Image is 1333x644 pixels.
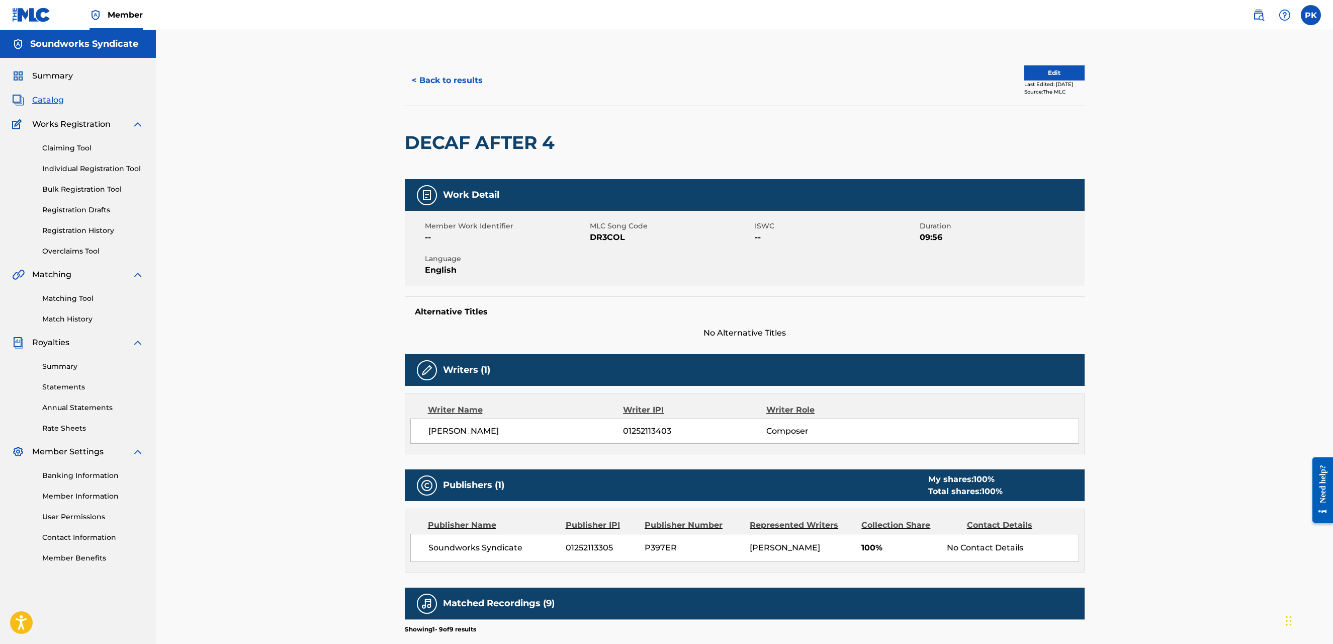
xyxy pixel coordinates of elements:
h5: Alternative Titles [415,307,1075,317]
span: MLC Song Code [590,221,752,231]
span: -- [755,231,917,244]
div: Collection Share [861,519,959,531]
a: Individual Registration Tool [42,164,144,174]
div: User Menu [1301,5,1321,25]
span: Summary [32,70,73,82]
div: Source: The MLC [1024,88,1085,96]
img: expand [132,337,144,349]
a: Statements [42,382,144,392]
img: Member Settings [12,446,24,458]
span: 01252113403 [623,425,766,437]
img: Work Detail [421,189,433,201]
a: Rate Sheets [42,423,144,434]
div: Represented Writers [750,519,854,531]
img: Royalties [12,337,24,349]
img: Matching [12,269,25,281]
span: 01252113305 [566,542,637,554]
iframe: Chat Widget [1283,596,1333,644]
div: Publisher Number [645,519,742,531]
span: Language [425,254,587,264]
a: User Permissions [42,512,144,522]
span: Soundworks Syndicate [428,542,559,554]
p: Showing 1 - 9 of 9 results [405,625,476,634]
a: Banking Information [42,470,144,481]
a: Overclaims Tool [42,246,144,257]
a: Annual Statements [42,403,144,413]
span: Matching [32,269,71,281]
span: Duration [920,221,1082,231]
button: < Back to results [405,68,490,93]
img: Publishers [421,479,433,492]
img: Top Rightsholder [90,9,102,21]
div: Last Edited: [DATE] [1024,80,1085,88]
div: Help [1275,5,1295,25]
span: Catalog [32,94,64,106]
iframe: Resource Center [1305,449,1333,532]
span: 100 % [982,487,1003,496]
span: Royalties [32,337,69,349]
span: DR3COL [590,231,752,244]
h5: Work Detail [443,189,499,201]
div: My shares: [928,473,1003,486]
span: Composer [766,425,897,437]
div: Total shares: [928,486,1003,498]
a: SummarySummary [12,70,73,82]
a: CatalogCatalog [12,94,64,106]
span: 100% [861,542,939,554]
img: expand [132,118,144,130]
div: Writer Name [428,404,624,416]
span: P397ER [645,542,742,554]
a: Match History [42,314,144,325]
img: Writers [421,364,433,376]
a: Contact Information [42,532,144,543]
img: Catalog [12,94,24,106]
span: English [425,264,587,276]
span: -- [425,231,587,244]
img: Works Registration [12,118,25,130]
img: search [1253,9,1265,21]
a: Summary [42,361,144,372]
img: MLC Logo [12,8,51,22]
a: Registration History [42,225,144,236]
span: [PERSON_NAME] [428,425,624,437]
div: Writer IPI [623,404,766,416]
img: expand [132,269,144,281]
a: Claiming Tool [42,143,144,153]
span: ISWC [755,221,917,231]
span: Member Settings [32,446,104,458]
a: Public Search [1249,5,1269,25]
span: Member [108,9,143,21]
img: Matched Recordings [421,598,433,610]
div: No Contact Details [947,542,1078,554]
div: Writer Role [766,404,897,416]
div: Publisher Name [428,519,558,531]
div: Publisher IPI [566,519,637,531]
span: Works Registration [32,118,111,130]
div: Contact Details [967,519,1064,531]
a: Member Benefits [42,553,144,563]
img: help [1279,9,1291,21]
a: Matching Tool [42,293,144,304]
h5: Matched Recordings (9) [443,598,555,609]
a: Bulk Registration Tool [42,184,144,195]
h5: Publishers (1) [443,479,504,491]
span: Member Work Identifier [425,221,587,231]
h2: DECAF AFTER 4 [405,131,560,154]
a: Member Information [42,491,144,502]
a: Registration Drafts [42,205,144,215]
span: 09:56 [920,231,1082,244]
img: expand [132,446,144,458]
h5: Soundworks Syndicate [30,38,138,50]
div: Drag [1286,606,1292,636]
h5: Writers (1) [443,364,490,376]
span: 100 % [973,474,995,484]
span: No Alternative Titles [405,327,1085,339]
button: Edit [1024,65,1085,80]
span: [PERSON_NAME] [750,543,820,552]
img: Accounts [12,38,24,50]
img: Summary [12,70,24,82]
